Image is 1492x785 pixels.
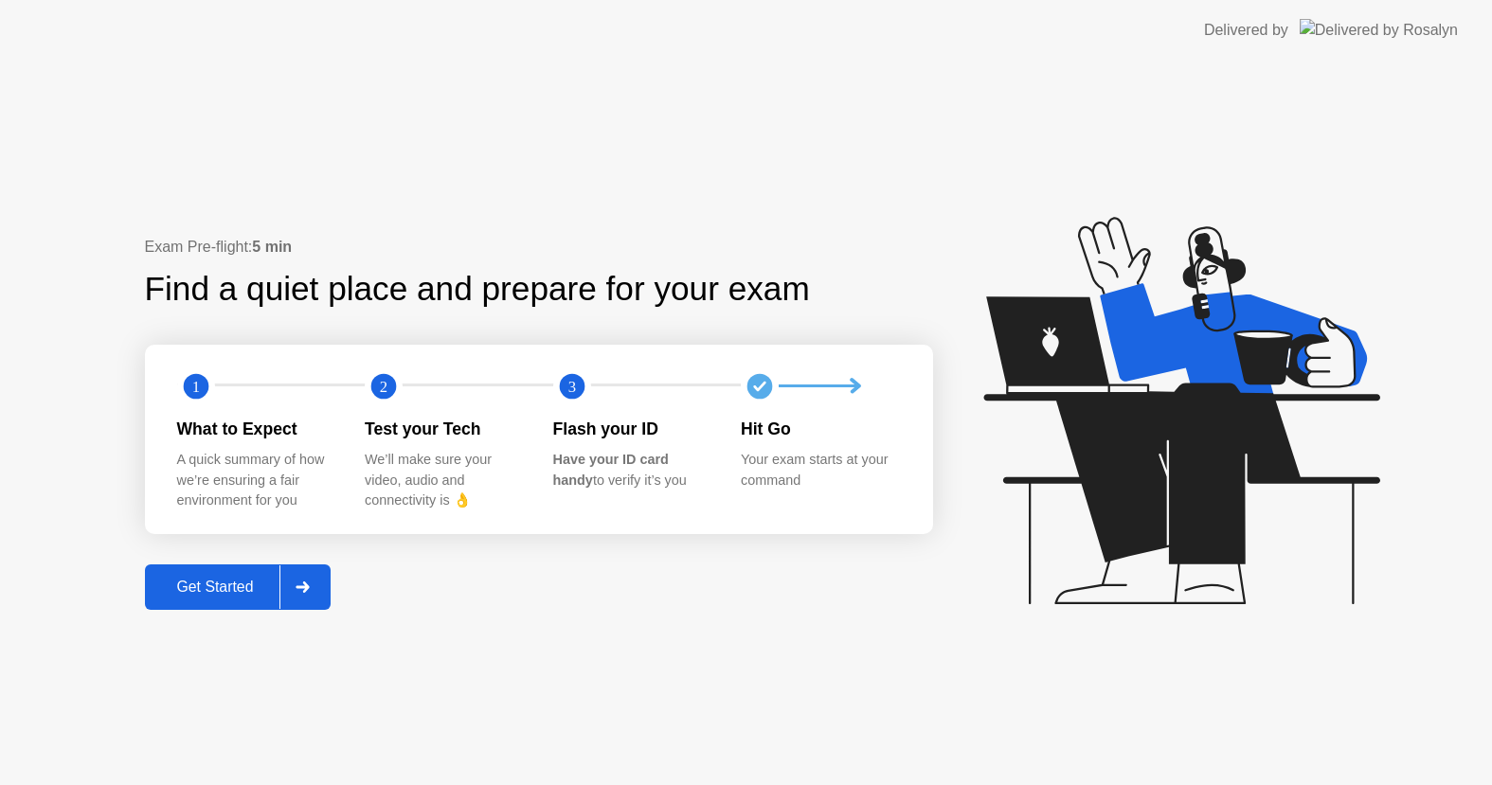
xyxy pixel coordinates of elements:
[177,417,335,441] div: What to Expect
[365,450,523,511] div: We’ll make sure your video, audio and connectivity is 👌
[252,239,292,255] b: 5 min
[365,417,523,441] div: Test your Tech
[741,450,899,491] div: Your exam starts at your command
[191,377,199,395] text: 1
[553,450,711,491] div: to verify it’s you
[1204,19,1288,42] div: Delivered by
[553,417,711,441] div: Flash your ID
[177,450,335,511] div: A quick summary of how we’re ensuring a fair environment for you
[1300,19,1458,41] img: Delivered by Rosalyn
[151,579,280,596] div: Get Started
[145,236,933,259] div: Exam Pre-flight:
[145,264,813,314] div: Find a quiet place and prepare for your exam
[567,377,575,395] text: 3
[380,377,387,395] text: 2
[145,564,332,610] button: Get Started
[741,417,899,441] div: Hit Go
[553,452,669,488] b: Have your ID card handy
